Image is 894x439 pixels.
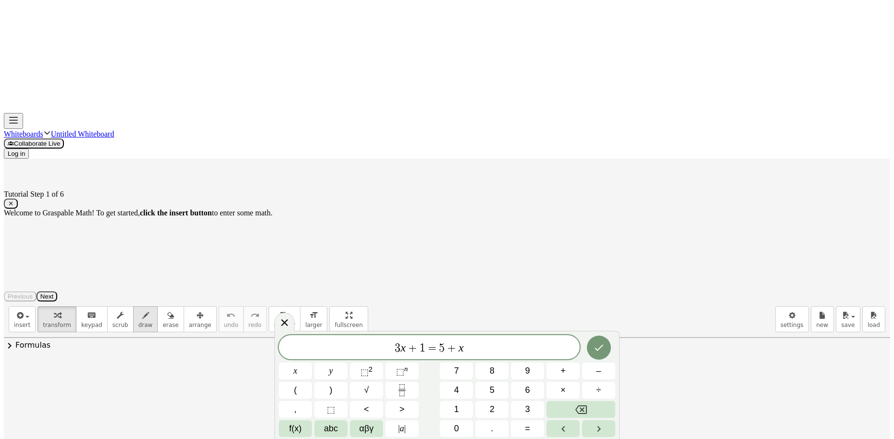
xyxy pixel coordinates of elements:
span: 5 [439,342,445,354]
span: < [364,404,369,414]
button: Placeholder [314,401,348,418]
button: x [279,363,312,379]
button: settings [775,306,809,332]
button: ) [314,382,348,399]
a: Untitled Whiteboard [51,130,114,138]
button: insert [9,306,36,332]
span: = [425,342,439,354]
span: abc [324,424,338,434]
button: Square root [350,382,383,399]
span: 0 [454,424,459,434]
span: draw [138,322,153,328]
span: 1 [420,342,425,354]
span: transform [43,322,71,328]
button: format_sizesmaller [269,306,300,332]
span: . [491,424,493,434]
button: arrange [184,306,217,332]
i: format_size [280,310,289,321]
span: √ [364,385,369,395]
button: load [862,306,885,332]
sup: n [404,365,408,373]
span: , [294,404,297,414]
span: undo [224,322,238,328]
span: ⬚ [396,367,404,376]
button: y [314,363,348,379]
span: 9 [525,366,530,376]
button: Greater than [385,401,419,418]
button: Toggle navigation [4,113,23,129]
span: 6 [525,385,530,395]
button: chevron_rightFormulas [4,338,890,353]
span: settings [781,322,804,328]
span: redo [248,322,261,328]
button: 1 [440,401,473,418]
span: > [399,404,405,414]
button: Less than [350,401,383,418]
span: ⬚ [327,404,335,415]
span: + [406,342,420,354]
span: × [560,385,566,395]
span: αβγ [359,424,373,434]
button: undoundo [219,306,244,332]
button: new [811,306,834,332]
button: 7 [440,363,473,379]
a: Whiteboards [4,130,43,138]
span: ( [294,385,297,395]
i: redo [250,310,260,321]
button: redoredo [243,306,267,332]
span: Next [40,293,53,300]
button: Backspace [546,401,615,418]
span: insert [14,322,30,328]
button: Previous [4,291,37,301]
span: larger [305,322,322,328]
button: fullscreen [329,306,368,332]
button: Minus [582,363,615,379]
span: y [329,366,333,376]
button: 4 [440,382,473,399]
span: 8 [490,366,495,376]
span: = [525,424,530,434]
i: format_size [309,310,318,321]
var: x [459,341,464,354]
sup: 2 [369,365,372,373]
span: 7 [454,366,459,376]
span: 5 [490,385,495,395]
button: 2 [475,401,509,418]
button: format_sizelarger [300,306,327,332]
span: 3 [395,342,400,354]
span: 4 [454,385,459,395]
button: Left arrow [546,420,580,437]
span: – [596,366,601,376]
span: save [841,322,855,328]
div: Welcome to Graspable Math! To get started, to enter some math. [4,209,890,217]
span: ) [329,385,332,395]
i: undo [226,310,236,321]
button: 5 [475,382,509,399]
button: Alphabet [314,420,348,437]
span: ÷ [596,385,601,395]
span: load [868,322,880,328]
button: Log in [4,149,29,159]
button: 3 [511,401,544,418]
span: + [445,342,459,354]
div: Tutorial Step 1 of 6 [4,190,890,199]
button: 6 [511,382,544,399]
button: draw [133,306,158,332]
button: Times [546,382,580,399]
button: 8 [475,363,509,379]
button: Divide [582,382,615,399]
button: Right arrow [582,420,615,437]
button: 0 [440,420,473,437]
span: 1 [454,404,459,414]
span: a [398,424,406,434]
button: scrub [107,306,134,332]
span: keypad [81,322,102,328]
button: ( [279,382,312,399]
span: | [398,424,400,433]
span: ⬚ [360,367,369,377]
span: 3 [525,404,530,414]
button: Equals [511,420,544,437]
i: keyboard [87,310,96,321]
button: Functions [279,420,312,437]
button: keyboardkeypad [76,306,108,332]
